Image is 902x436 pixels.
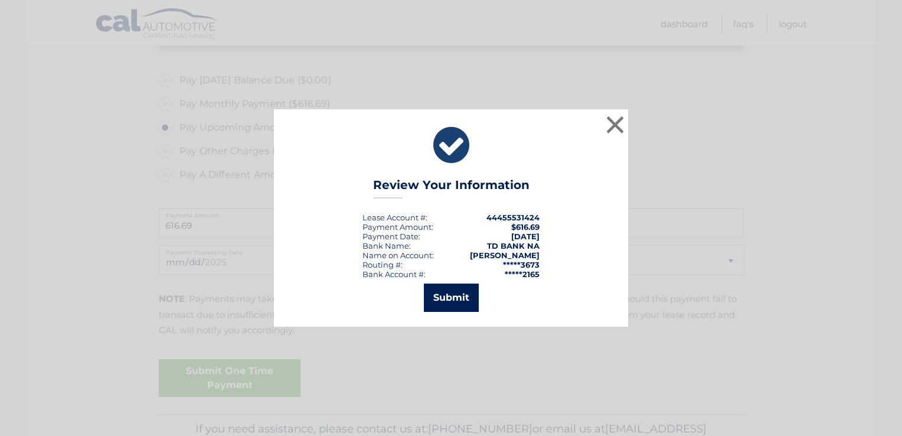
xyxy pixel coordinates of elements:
[486,213,540,222] strong: 44455531424
[362,222,433,232] div: Payment Amount:
[487,241,540,250] strong: TD BANK NA
[362,269,426,279] div: Bank Account #:
[362,232,420,241] div: :
[362,260,403,269] div: Routing #:
[511,232,540,241] span: [DATE]
[511,222,540,232] span: $616.69
[362,232,419,241] span: Payment Date
[362,241,411,250] div: Bank Name:
[373,178,530,199] h3: Review Your Information
[362,213,427,222] div: Lease Account #:
[424,284,479,312] button: Submit
[603,113,627,136] button: ×
[362,250,434,260] div: Name on Account:
[470,250,540,260] strong: [PERSON_NAME]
